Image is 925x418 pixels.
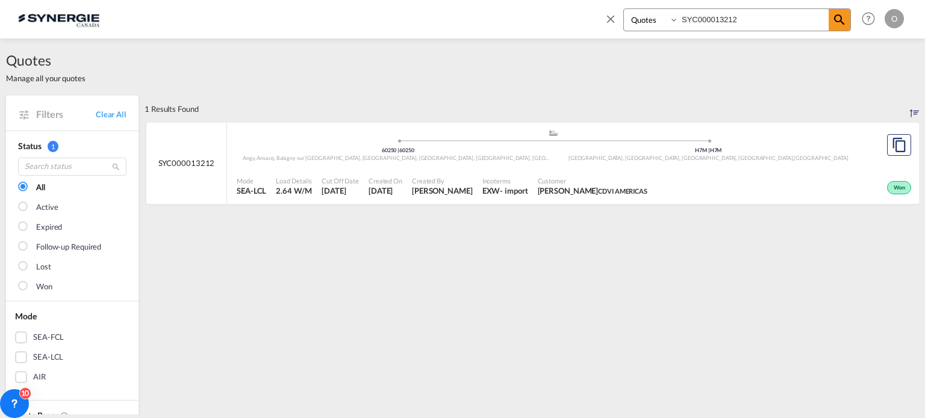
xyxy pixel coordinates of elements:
[36,221,62,233] div: Expired
[399,147,414,153] span: 60250
[36,182,45,194] div: All
[15,351,129,363] md-checkbox: SEA-LCL
[538,185,647,196] span: DENISE DIONNE CDVI AMERICAS
[482,176,528,185] span: Incoterms
[482,185,500,196] div: EXW
[708,147,710,153] span: |
[36,108,96,121] span: Filters
[412,176,473,185] span: Created By
[604,12,617,25] md-icon: icon-close
[6,73,86,84] span: Manage all your quotes
[322,185,359,196] span: 14 Jul 2025
[36,281,52,293] div: Won
[18,5,99,32] img: 1f56c880d42311ef80fc7dca854c8e59.png
[111,162,120,171] md-icon: icon-magnify
[885,9,904,28] div: O
[276,176,312,185] span: Load Details
[858,8,879,29] span: Help
[6,51,86,70] span: Quotes
[829,9,850,31] span: icon-magnify
[369,176,402,185] span: Created On
[33,351,63,363] div: SEA-LCL
[145,96,199,122] div: 1 Results Found
[18,140,126,152] div: Status 1
[33,371,46,383] div: AIR
[15,311,37,321] span: Mode
[679,9,829,30] input: Enter Quotation Number
[910,96,919,122] div: Sort by: Created On
[18,158,126,176] input: Search status
[36,201,58,214] div: Active
[412,185,473,196] span: Daniel Dico
[237,185,266,196] span: SEA-LCL
[397,147,399,153] span: |
[793,155,794,161] span: ,
[276,186,311,195] span: 2.64 W/M
[15,371,129,383] md-checkbox: AIR
[33,331,64,343] div: SEA-FCL
[538,176,647,185] span: Customer
[15,331,129,343] md-checkbox: SEA-FCL
[604,8,623,37] span: icon-close
[48,141,58,152] span: 1
[568,155,794,161] span: [GEOGRAPHIC_DATA], [GEOGRAPHIC_DATA], [GEOGRAPHIC_DATA], [GEOGRAPHIC_DATA]
[96,109,126,120] a: Clear All
[158,158,215,168] span: SYC000013212
[598,187,647,195] span: CDVI AMERICAS
[382,147,399,153] span: 60250
[832,13,847,27] md-icon: icon-magnify
[18,141,41,151] span: Status
[237,176,266,185] span: Mode
[858,8,885,30] div: Help
[546,130,561,136] md-icon: assets/icons/custom/ship-fill.svg
[887,134,911,156] button: Copy Quote
[36,241,101,253] div: Follow-up Required
[695,147,710,153] span: H7M
[482,185,528,196] div: EXW import
[243,155,910,161] span: Angy, Ansacq, Balagny sur [GEOGRAPHIC_DATA], [GEOGRAPHIC_DATA], [GEOGRAPHIC_DATA], [GEOGRAPHIC_DA...
[894,184,908,192] span: Won
[369,185,402,196] span: 14 Jul 2025
[794,155,848,161] span: [GEOGRAPHIC_DATA]
[892,138,906,152] md-icon: assets/icons/custom/copyQuote.svg
[146,123,919,204] div: SYC000013212 assets/icons/custom/ship-fill.svgassets/icons/custom/roll-o-plane.svgOrigin FranceDe...
[710,147,722,153] span: H7M
[500,185,528,196] div: - import
[887,181,911,194] div: Won
[322,176,359,185] span: Cut Off Date
[36,261,51,273] div: Lost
